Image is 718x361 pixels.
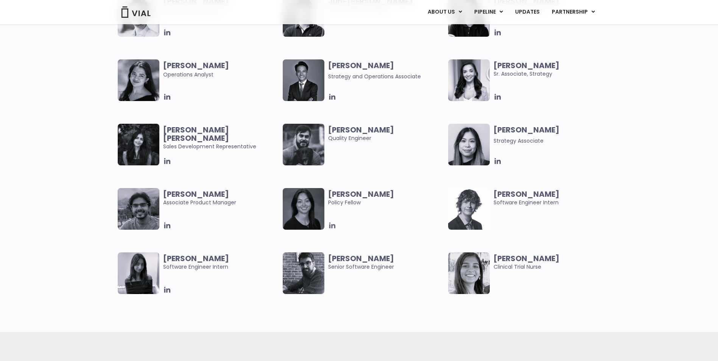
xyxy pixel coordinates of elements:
[283,59,324,101] img: Headshot of smiling man named Urann
[118,59,159,101] img: Headshot of smiling woman named Sharicka
[283,124,324,165] img: Man smiling posing for picture
[494,137,544,145] span: Strategy Associate
[494,189,559,199] b: [PERSON_NAME]
[163,189,229,199] b: [PERSON_NAME]
[163,60,229,71] b: [PERSON_NAME]
[163,254,279,271] span: Software Engineer Intern
[494,61,610,78] span: Sr. Associate, Strategy
[494,253,559,264] b: [PERSON_NAME]
[328,254,444,271] span: Senior Software Engineer
[448,59,490,101] img: Smiling woman named Ana
[328,124,394,135] b: [PERSON_NAME]
[283,188,324,230] img: Smiling woman named Claudia
[494,124,559,135] b: [PERSON_NAME]
[328,189,394,199] b: [PERSON_NAME]
[163,124,229,143] b: [PERSON_NAME] [PERSON_NAME]
[163,126,279,151] span: Sales Development Representative
[283,252,324,294] img: Smiling man named Dugi Surdulli
[494,254,610,271] span: Clinical Trial Nurse
[163,190,279,207] span: Associate Product Manager
[121,6,151,18] img: Vial Logo
[422,6,468,19] a: ABOUT USMenu Toggle
[448,252,490,294] img: Smiling woman named Deepa
[118,124,159,165] img: Smiling woman named Harman
[448,124,490,165] img: Headshot of smiling woman named Vanessa
[163,61,279,79] span: Operations Analyst
[494,190,610,207] span: Software Engineer Intern
[118,188,159,230] img: Headshot of smiling man named Abhinav
[328,73,421,80] span: Strategy and Operations Associate
[509,6,545,19] a: UPDATES
[468,6,509,19] a: PIPELINEMenu Toggle
[328,190,444,207] span: Policy Fellow
[494,60,559,71] b: [PERSON_NAME]
[328,126,444,142] span: Quality Engineer
[546,6,601,19] a: PARTNERSHIPMenu Toggle
[163,253,229,264] b: [PERSON_NAME]
[328,253,394,264] b: [PERSON_NAME]
[328,60,394,71] b: [PERSON_NAME]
